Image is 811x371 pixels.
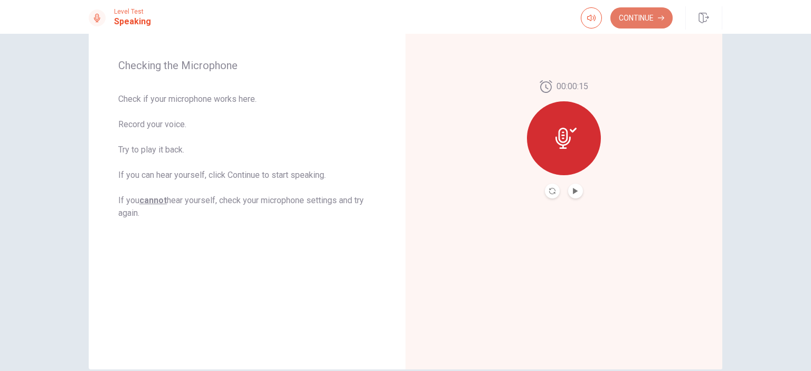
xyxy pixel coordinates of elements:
[545,184,560,198] button: Record Again
[557,80,588,93] span: 00:00:15
[139,195,167,205] u: cannot
[568,184,583,198] button: Play Audio
[118,59,376,72] span: Checking the Microphone
[118,93,376,220] span: Check if your microphone works here. Record your voice. Try to play it back. If you can hear your...
[114,15,151,28] h1: Speaking
[610,7,673,28] button: Continue
[114,8,151,15] span: Level Test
